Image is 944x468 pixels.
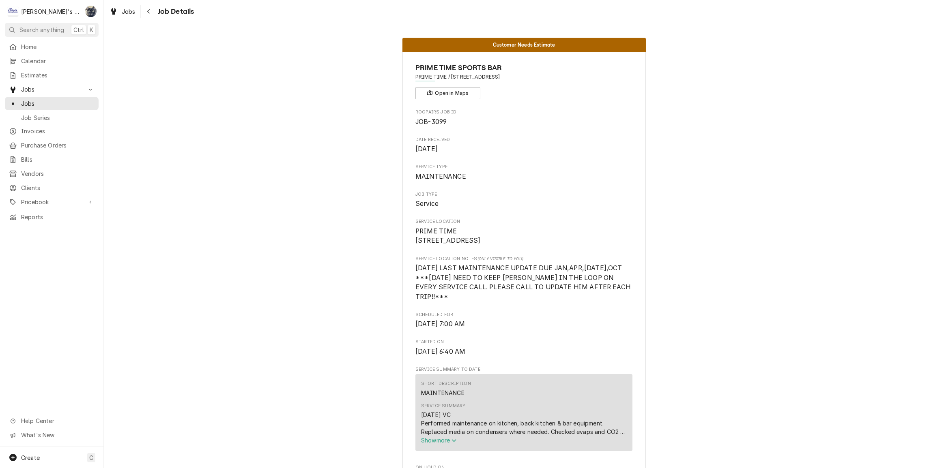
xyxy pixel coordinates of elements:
[21,169,95,178] span: Vendors
[415,109,632,126] div: Roopairs Job ID
[415,172,632,182] span: Service Type
[415,348,465,355] span: [DATE] 6:40 AM
[5,153,99,166] a: Bills
[5,40,99,53] a: Home
[142,5,155,18] button: Navigate back
[89,453,93,462] span: C
[90,26,93,34] span: K
[421,437,457,444] span: Show more
[415,312,632,318] span: Scheduled For
[5,181,99,194] a: Clients
[415,347,632,357] span: Started On
[402,38,646,52] div: Status
[5,124,99,138] a: Invoices
[421,436,627,444] button: Showmore
[21,85,82,94] span: Jobs
[5,428,99,442] a: Go to What's New
[106,5,139,18] a: Jobs
[415,145,438,153] span: [DATE]
[415,144,632,154] span: Date Received
[415,117,632,127] span: Roopairs Job ID
[5,111,99,124] a: Job Series
[5,54,99,68] a: Calendar
[421,403,465,409] div: Service Summary
[21,213,95,221] span: Reports
[477,256,523,261] span: (Only Visible to You)
[415,137,632,143] span: Date Received
[415,218,632,246] div: Service Location
[415,87,480,99] button: Open in Maps
[21,454,40,461] span: Create
[415,199,632,209] span: Job Type
[21,43,95,51] span: Home
[85,6,97,17] div: SB
[415,320,465,328] span: [DATE] 7:00 AM
[21,127,95,135] span: Invoices
[415,263,632,302] span: [object Object]
[415,319,632,329] span: Scheduled For
[415,73,632,81] span: Address
[122,7,135,16] span: Jobs
[21,431,94,439] span: What's New
[5,195,99,209] a: Go to Pricebook
[5,23,99,37] button: Search anythingCtrlK
[415,227,481,245] span: PRIME TIME [STREET_ADDRESS]
[493,42,555,47] span: Customer Needs Estimate
[415,339,632,345] span: Started On
[5,97,99,110] a: Jobs
[415,339,632,356] div: Started On
[21,184,95,192] span: Clients
[21,417,94,425] span: Help Center
[415,374,632,454] div: Service Summary
[5,414,99,427] a: Go to Help Center
[21,113,95,122] span: Job Series
[415,312,632,329] div: Scheduled For
[7,6,19,17] div: Clay's Refrigeration's Avatar
[21,57,95,65] span: Calendar
[5,210,99,224] a: Reports
[5,167,99,180] a: Vendors
[21,71,95,79] span: Estimates
[73,26,84,34] span: Ctrl
[415,118,447,126] span: JOB-3099
[415,366,632,373] span: Service Summary To Date
[415,264,632,301] span: [DATE] LAST MAINTENANCE UPDATE DUE JAN,APR,[DATE],OCT ***[DATE] NEED TO KEEP [PERSON_NAME] IN THE...
[415,256,632,262] span: Service Location Notes
[415,366,632,455] div: Service Summary To Date
[421,380,471,387] div: Short Description
[415,164,632,181] div: Service Type
[21,155,95,164] span: Bills
[415,62,632,73] span: Name
[5,68,99,82] a: Estimates
[21,7,81,16] div: [PERSON_NAME]'s Refrigeration
[415,256,632,302] div: [object Object]
[415,227,632,246] span: Service Location
[5,139,99,152] a: Purchase Orders
[415,191,632,209] div: Job Type
[421,410,627,436] div: [DATE] VC Performed maintenance on kitchen, back kitchen & bar equipment. Replaced media on conde...
[415,173,466,180] span: MAINTENANCE
[21,99,95,108] span: Jobs
[155,6,194,17] span: Job Details
[7,6,19,17] div: C
[19,26,64,34] span: Search anything
[21,141,95,150] span: Purchase Orders
[415,164,632,170] span: Service Type
[415,200,439,207] span: Service
[415,191,632,198] span: Job Type
[415,109,632,115] span: Roopairs Job ID
[5,83,99,96] a: Go to Jobs
[415,218,632,225] span: Service Location
[421,389,464,397] div: MAINTENANCE
[415,137,632,154] div: Date Received
[21,198,82,206] span: Pricebook
[85,6,97,17] div: Sarah Bendele's Avatar
[415,62,632,99] div: Client Information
